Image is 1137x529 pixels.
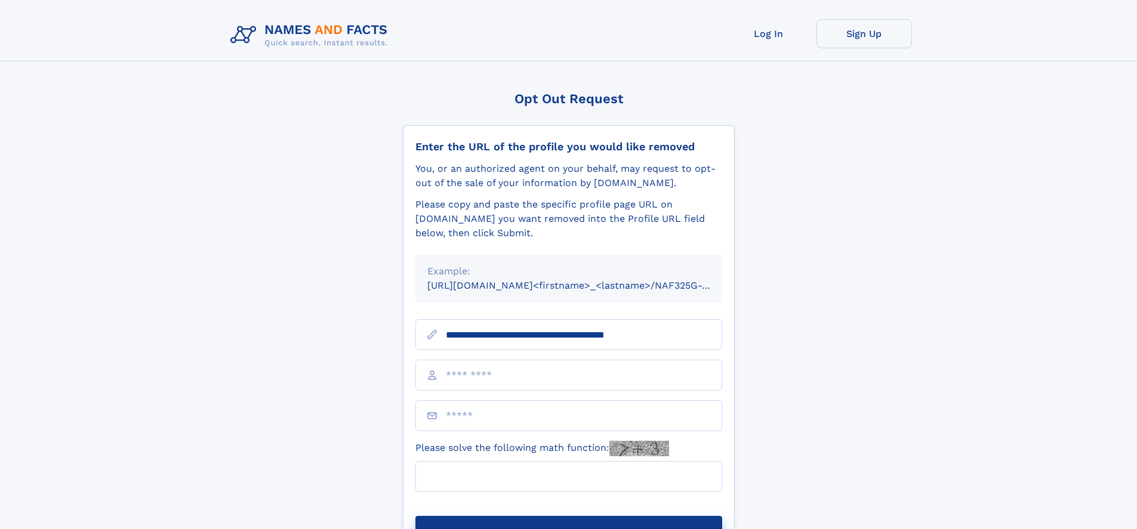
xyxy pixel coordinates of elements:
div: Example: [427,264,710,279]
div: You, or an authorized agent on your behalf, may request to opt-out of the sale of your informatio... [415,162,722,190]
small: [URL][DOMAIN_NAME]<firstname>_<lastname>/NAF325G-xxxxxxxx [427,280,745,291]
a: Log In [721,19,816,48]
a: Sign Up [816,19,912,48]
div: Please copy and paste the specific profile page URL on [DOMAIN_NAME] you want removed into the Pr... [415,197,722,240]
img: Logo Names and Facts [226,19,398,51]
div: Opt Out Request [403,91,735,106]
div: Enter the URL of the profile you would like removed [415,140,722,153]
label: Please solve the following math function: [415,441,669,456]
